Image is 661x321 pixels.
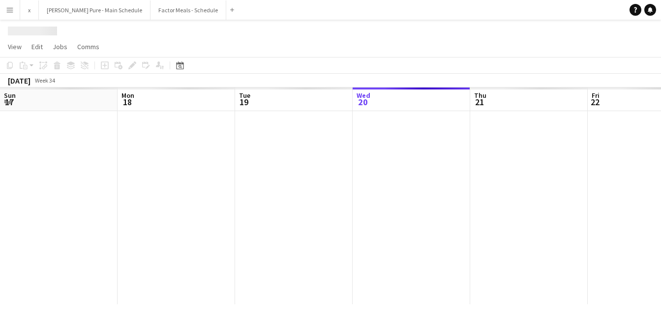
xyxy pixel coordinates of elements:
a: Edit [28,40,47,53]
span: Fri [592,91,600,100]
span: 21 [473,96,486,108]
span: Mon [121,91,134,100]
span: 20 [355,96,370,108]
div: [DATE] [8,76,30,86]
span: 17 [2,96,16,108]
span: Tue [239,91,250,100]
span: View [8,42,22,51]
button: Factor Meals - Schedule [150,0,226,20]
span: 18 [120,96,134,108]
a: View [4,40,26,53]
a: Comms [73,40,103,53]
a: Jobs [49,40,71,53]
span: Edit [31,42,43,51]
span: 22 [590,96,600,108]
span: Comms [77,42,99,51]
button: x [20,0,39,20]
span: 19 [238,96,250,108]
span: Thu [474,91,486,100]
span: Week 34 [32,77,57,84]
span: Wed [357,91,370,100]
span: Sun [4,91,16,100]
button: [PERSON_NAME] Pure - Main Schedule [39,0,150,20]
span: Jobs [53,42,67,51]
